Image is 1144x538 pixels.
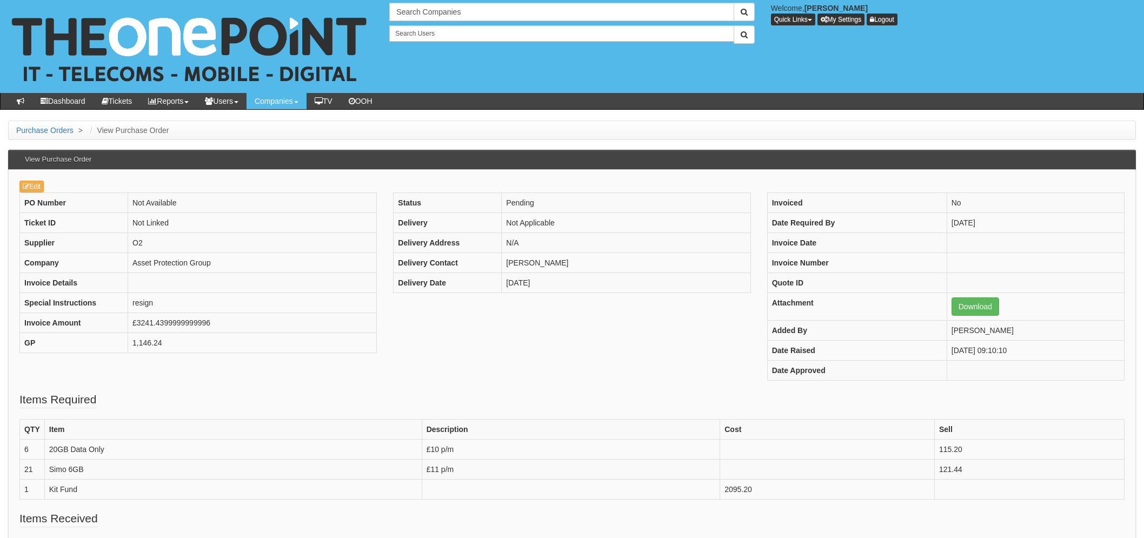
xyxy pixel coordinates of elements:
td: £3241.4399999999996 [128,313,377,333]
a: Download [952,297,999,316]
legend: Items Required [19,391,96,408]
a: My Settings [817,14,865,25]
th: PO Number [20,193,128,213]
td: Not Linked [128,213,377,233]
th: Invoice Details [20,273,128,293]
th: Description [422,420,720,440]
th: Added By [767,321,947,341]
li: View Purchase Order [88,125,169,136]
th: Ticket ID [20,213,128,233]
td: [DATE] [947,213,1124,233]
td: 115.20 [934,440,1124,460]
th: Item [44,420,422,440]
th: Date Approved [767,361,947,381]
th: Invoice Date [767,233,947,253]
th: Quote ID [767,273,947,293]
legend: Items Received [19,510,98,527]
td: Not Available [128,193,377,213]
th: Invoice Number [767,253,947,273]
th: Date Raised [767,341,947,361]
td: £11 p/m [422,460,720,480]
th: Delivery Contact [394,253,502,273]
input: Search Companies [389,3,734,21]
td: N/A [502,233,750,253]
td: Asset Protection Group [128,253,377,273]
td: Kit Fund [44,480,422,500]
td: Pending [502,193,750,213]
th: Date Required By [767,213,947,233]
td: 2095.20 [720,480,935,500]
div: Welcome, [763,3,1144,25]
td: [PERSON_NAME] [502,253,750,273]
td: No [947,193,1124,213]
th: Delivery [394,213,502,233]
th: Company [20,253,128,273]
td: 6 [20,440,45,460]
a: Logout [867,14,897,25]
th: Supplier [20,233,128,253]
th: Sell [934,420,1124,440]
th: Delivery Address [394,233,502,253]
h3: View Purchase Order [19,150,97,169]
td: [DATE] [502,273,750,293]
a: Tickets [94,93,141,109]
td: 21 [20,460,45,480]
input: Search Users [389,25,734,42]
a: Reports [140,93,197,109]
th: Invoice Amount [20,313,128,333]
td: £10 p/m [422,440,720,460]
th: Delivery Date [394,273,502,293]
th: Special Instructions [20,293,128,313]
td: 1,146.24 [128,333,377,353]
td: 20GB Data Only [44,440,422,460]
td: resign [128,293,377,313]
td: 1 [20,480,45,500]
button: Quick Links [771,14,815,25]
th: GP [20,333,128,353]
a: OOH [341,93,381,109]
a: Purchase Orders [16,126,74,135]
th: Cost [720,420,935,440]
td: [DATE] 09:10:10 [947,341,1124,361]
span: > [76,126,85,135]
th: Attachment [767,293,947,321]
b: [PERSON_NAME] [804,4,868,12]
td: Not Applicable [502,213,750,233]
a: Edit [19,181,44,192]
a: Users [197,93,247,109]
a: Dashboard [32,93,94,109]
th: Status [394,193,502,213]
th: Invoiced [767,193,947,213]
td: 121.44 [934,460,1124,480]
td: [PERSON_NAME] [947,321,1124,341]
th: QTY [20,420,45,440]
a: TV [307,93,341,109]
a: Companies [247,93,307,109]
td: Simo 6GB [44,460,422,480]
td: O2 [128,233,377,253]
